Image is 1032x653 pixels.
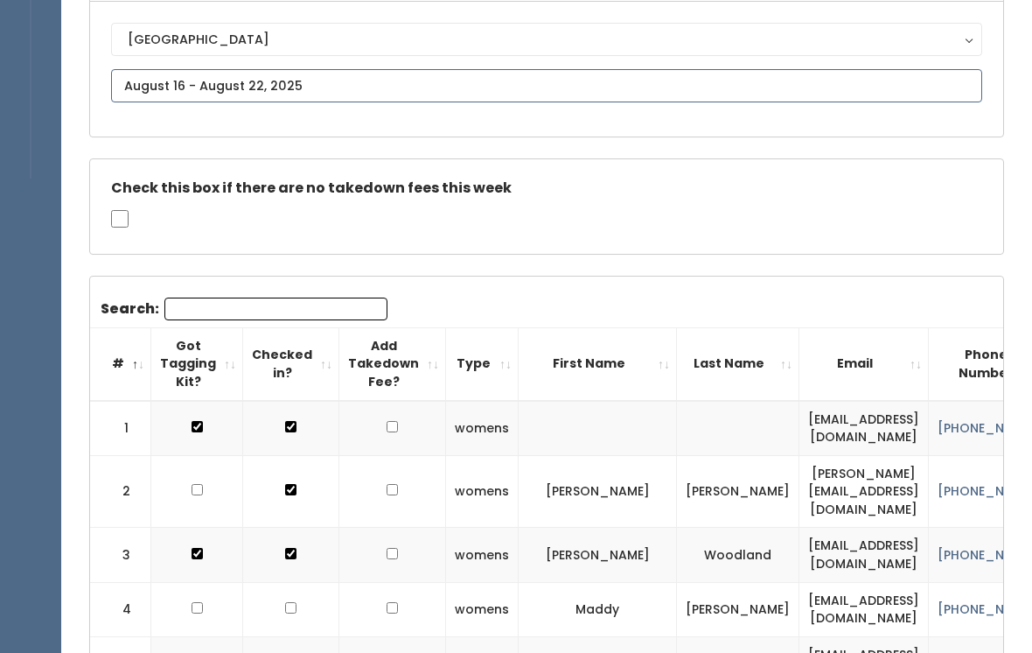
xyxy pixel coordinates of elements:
[151,327,243,400] th: Got Tagging Kit?: activate to sort column ascending
[799,327,929,400] th: Email: activate to sort column ascending
[128,30,966,49] div: [GEOGRAPHIC_DATA]
[677,455,799,528] td: [PERSON_NAME]
[339,327,446,400] th: Add Takedown Fee?: activate to sort column ascending
[519,455,677,528] td: [PERSON_NAME]
[446,582,519,636] td: womens
[243,327,339,400] th: Checked in?: activate to sort column ascending
[799,401,929,456] td: [EMAIL_ADDRESS][DOMAIN_NAME]
[677,327,799,400] th: Last Name: activate to sort column ascending
[164,298,387,320] input: Search:
[677,528,799,582] td: Woodland
[446,327,519,400] th: Type: activate to sort column ascending
[519,327,677,400] th: First Name: activate to sort column ascending
[111,23,982,56] button: [GEOGRAPHIC_DATA]
[799,582,929,636] td: [EMAIL_ADDRESS][DOMAIN_NAME]
[111,180,982,196] h5: Check this box if there are no takedown fees this week
[90,455,151,528] td: 2
[799,455,929,528] td: [PERSON_NAME][EMAIL_ADDRESS][DOMAIN_NAME]
[101,298,387,320] label: Search:
[446,455,519,528] td: womens
[90,327,151,400] th: #: activate to sort column descending
[111,69,982,102] input: August 16 - August 22, 2025
[90,401,151,456] td: 1
[677,582,799,636] td: [PERSON_NAME]
[799,528,929,582] td: [EMAIL_ADDRESS][DOMAIN_NAME]
[519,528,677,582] td: [PERSON_NAME]
[519,582,677,636] td: Maddy
[90,582,151,636] td: 4
[446,401,519,456] td: womens
[90,528,151,582] td: 3
[446,528,519,582] td: womens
